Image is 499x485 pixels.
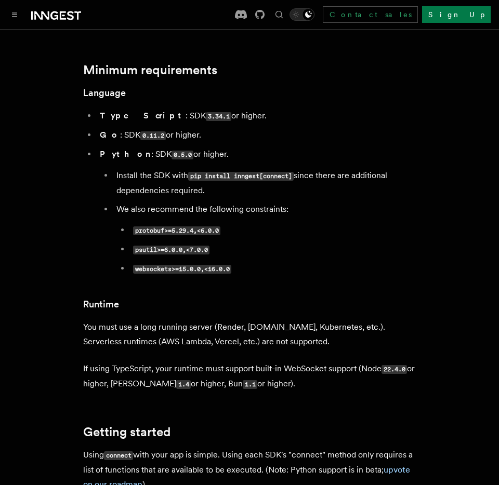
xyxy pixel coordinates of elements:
[83,425,170,439] a: Getting started
[100,111,186,120] strong: TypeScript
[97,147,416,276] li: : SDK or higher.
[206,112,231,121] code: 3.34.1
[273,8,285,21] button: Find something...
[100,130,120,140] strong: Go
[323,6,418,23] a: Contact sales
[83,297,119,312] a: Runtime
[382,365,407,374] code: 22.4.0
[8,8,21,21] button: Toggle navigation
[83,320,416,349] p: You must use a long running server (Render, [DOMAIN_NAME], Kubernetes, etc.). Serverless runtimes...
[97,109,416,124] li: : SDK or higher.
[133,265,231,274] code: websockets>=15.0.0,<16.0.0
[83,63,217,77] a: Minimum requirements
[97,128,416,143] li: : SDK or higher.
[176,380,191,389] code: 1.4
[113,168,416,198] li: Install the SDK with since there are additional dependencies required.
[133,246,209,254] code: psutil>=6.0.0,<7.0.0
[140,131,166,140] code: 0.11.2
[113,202,416,276] li: We also recommend the following constraints:
[172,151,193,159] code: 0.5.0
[83,86,126,100] a: Language
[422,6,491,23] a: Sign Up
[100,149,151,159] strong: Python
[104,451,133,460] code: connect
[83,361,416,392] p: If using TypeScript, your runtime must support built-in WebSocket support (Node or higher, [PERSO...
[290,8,314,21] button: Toggle dark mode
[188,172,294,181] code: pip install inngest[connect]
[133,226,220,235] code: protobuf>=5.29.4,<6.0.0
[243,380,257,389] code: 1.1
